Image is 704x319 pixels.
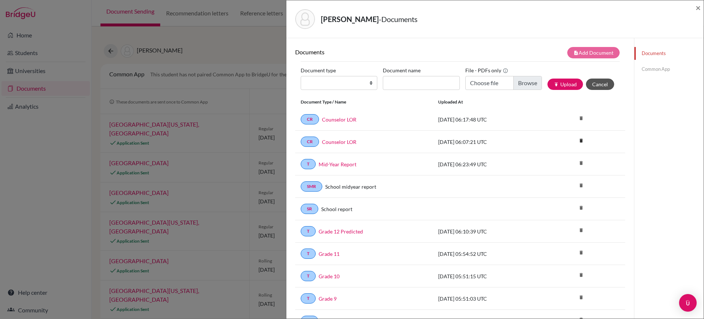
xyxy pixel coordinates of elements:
[301,114,319,124] a: CR
[634,47,704,60] a: Documents
[322,116,356,123] a: Counselor LOR
[576,180,587,191] i: delete
[576,157,587,168] i: delete
[319,250,340,258] a: Grade 11
[576,247,587,258] i: delete
[301,293,316,304] a: T
[295,99,433,105] div: Document Type / Name
[554,82,559,87] i: publish
[301,181,322,192] a: SMR
[433,116,543,123] div: [DATE] 06:17:48 UTC
[319,228,363,235] a: Grade 12 Predicted
[576,135,587,146] i: delete
[547,79,583,90] button: publishUpload
[433,228,543,235] div: [DATE] 06:10:39 UTC
[465,65,508,76] label: File - PDFs only
[301,137,319,147] a: CR
[576,269,587,280] i: delete
[567,47,620,58] button: note_addAdd Document
[319,295,337,302] a: Grade 9
[319,272,340,280] a: Grade 10
[379,15,418,23] span: - Documents
[576,113,587,124] i: delete
[433,99,543,105] div: Uploaded at
[433,272,543,280] div: [DATE] 05:51:15 UTC
[301,204,318,214] a: SR
[696,2,701,13] span: ×
[573,50,579,55] i: note_add
[576,136,587,146] a: delete
[433,160,543,168] div: [DATE] 06:23:49 UTC
[696,3,701,12] button: Close
[576,225,587,236] i: delete
[321,15,379,23] strong: [PERSON_NAME]
[301,226,316,236] a: T
[325,183,376,191] a: School midyear report
[301,65,336,76] label: Document type
[433,250,543,258] div: [DATE] 05:54:52 UTC
[634,63,704,76] a: Common App
[321,205,352,213] a: School report
[576,292,587,303] i: delete
[383,65,421,76] label: Document name
[295,48,460,55] h6: Documents
[586,79,614,90] button: Cancel
[301,249,316,259] a: T
[576,202,587,213] i: delete
[433,295,543,302] div: [DATE] 05:51:03 UTC
[319,160,356,168] a: Mid-Year Report
[433,138,543,146] div: [DATE] 06:07:21 UTC
[301,271,316,281] a: T
[679,294,697,312] div: Open Intercom Messenger
[301,159,316,169] a: T
[322,138,356,146] a: Counselor LOR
